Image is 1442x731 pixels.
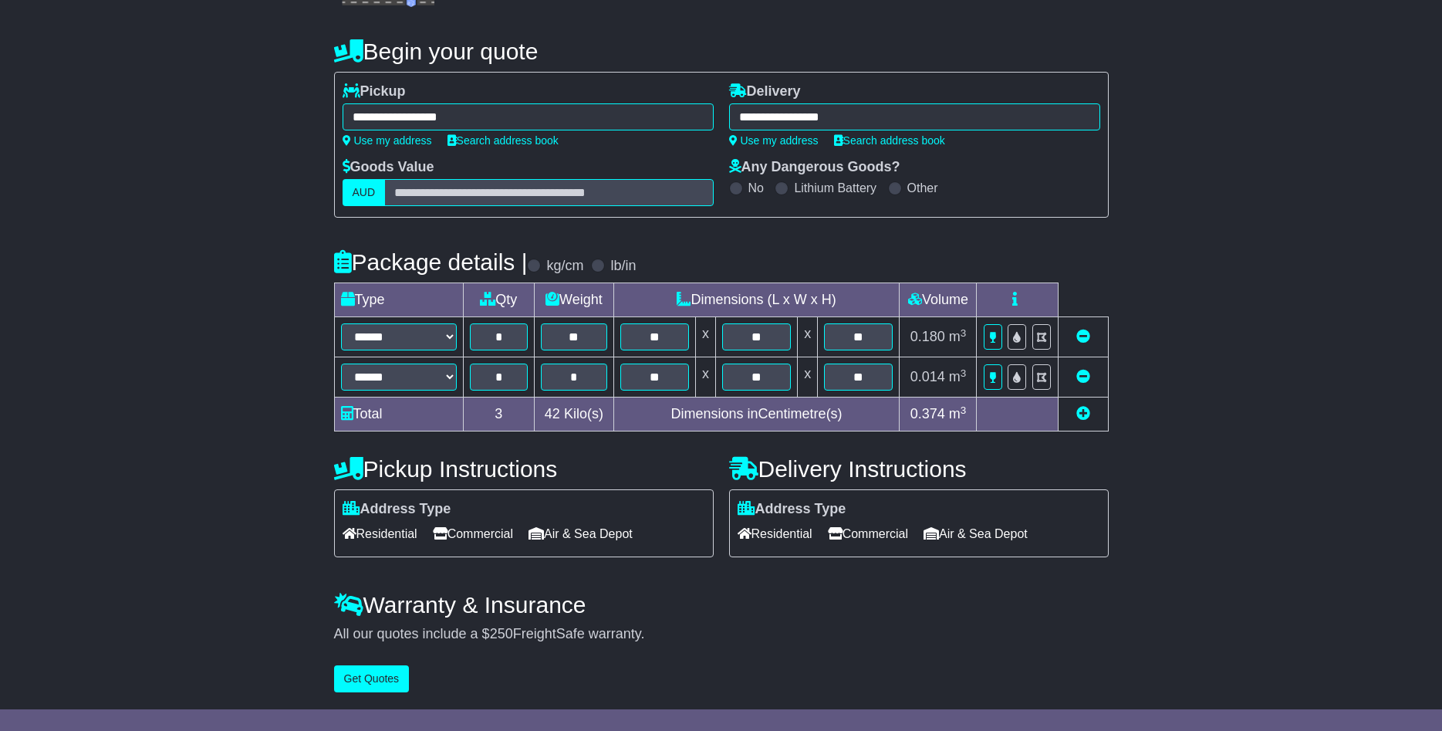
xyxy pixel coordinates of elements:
[610,258,636,275] label: lb/in
[334,626,1109,643] div: All our quotes include a $ FreightSafe warranty.
[613,283,900,317] td: Dimensions (L x W x H)
[535,398,614,431] td: Kilo(s)
[334,592,1109,618] h4: Warranty & Insurance
[834,134,945,147] a: Search address book
[343,134,432,147] a: Use my address
[546,258,583,275] label: kg/cm
[529,522,633,546] span: Air & Sea Depot
[334,665,410,692] button: Get Quotes
[738,522,812,546] span: Residential
[949,406,967,421] span: m
[798,317,818,357] td: x
[334,283,463,317] td: Type
[334,456,714,482] h4: Pickup Instructions
[334,39,1109,64] h4: Begin your quote
[794,181,876,195] label: Lithium Battery
[907,181,938,195] label: Other
[828,522,908,546] span: Commercial
[748,181,764,195] label: No
[343,522,417,546] span: Residential
[910,406,945,421] span: 0.374
[798,357,818,398] td: x
[910,329,945,344] span: 0.180
[1076,369,1090,384] a: Remove this item
[613,398,900,431] td: Dimensions in Centimetre(s)
[729,83,801,100] label: Delivery
[961,367,967,379] sup: 3
[545,406,560,421] span: 42
[463,283,535,317] td: Qty
[343,501,451,518] label: Address Type
[490,626,513,641] span: 250
[334,398,463,431] td: Total
[738,501,846,518] label: Address Type
[334,249,528,275] h4: Package details |
[729,456,1109,482] h4: Delivery Instructions
[343,179,386,206] label: AUD
[729,159,900,176] label: Any Dangerous Goods?
[729,134,819,147] a: Use my address
[910,369,945,384] span: 0.014
[900,283,977,317] td: Volume
[949,329,967,344] span: m
[949,369,967,384] span: m
[695,357,715,398] td: x
[1076,329,1090,344] a: Remove this item
[961,404,967,416] sup: 3
[535,283,614,317] td: Weight
[463,398,535,431] td: 3
[447,134,559,147] a: Search address book
[961,327,967,339] sup: 3
[695,317,715,357] td: x
[924,522,1028,546] span: Air & Sea Depot
[433,522,513,546] span: Commercial
[1076,406,1090,421] a: Add new item
[343,83,406,100] label: Pickup
[343,159,434,176] label: Goods Value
